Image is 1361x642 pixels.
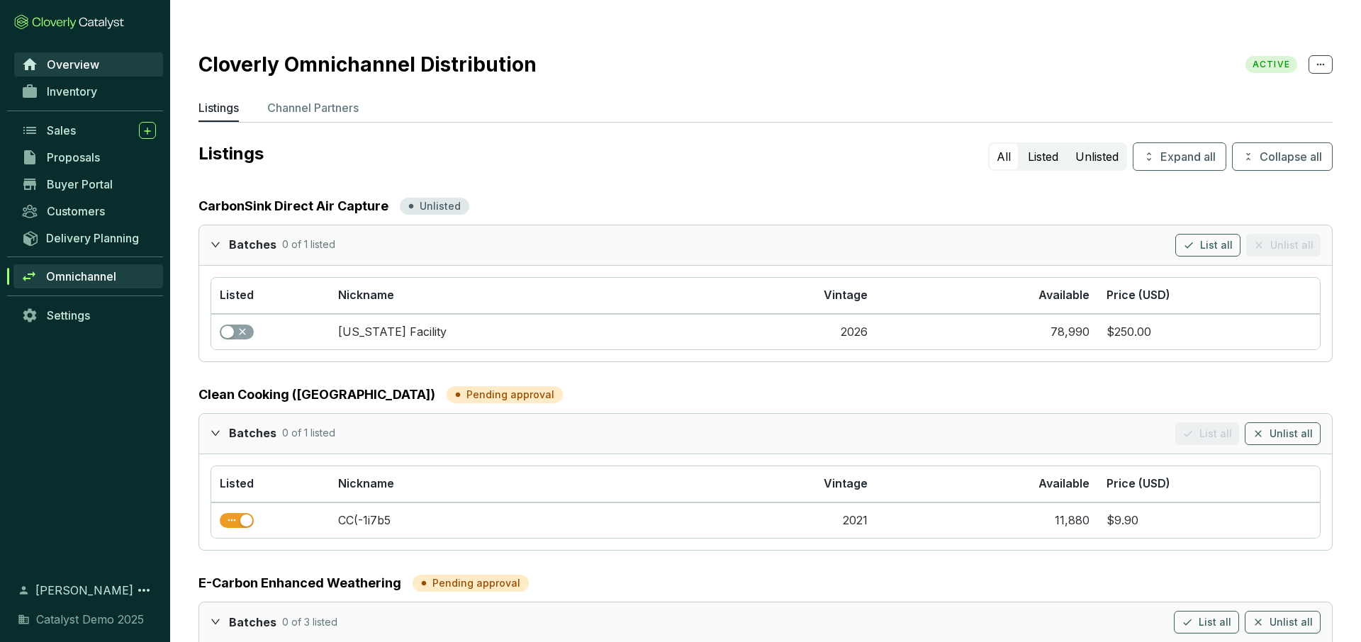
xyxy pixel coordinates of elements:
span: Listed [220,288,254,302]
button: Unlist all [1245,611,1321,633]
span: Expand all [1160,148,1216,165]
a: Customers [14,199,163,223]
p: Channel Partners [267,99,359,116]
a: [US_STATE] Facility [338,325,447,339]
span: Omnichannel [46,269,116,283]
span: Nickname [338,476,394,490]
p: Batches [229,615,276,631]
p: Pending approval [432,576,520,590]
p: Pending approval [466,388,554,402]
span: Price (USD) [1107,476,1170,490]
div: 11,880 [1055,513,1090,529]
div: expanded [211,234,229,254]
span: Inventory [47,84,97,98]
button: All [990,144,1018,169]
section: $9.90 [1107,513,1311,529]
td: 2026 [729,314,877,350]
th: Nickname [330,278,729,314]
a: Clean Cooking ([GEOGRAPHIC_DATA]) [198,385,435,405]
p: Listings [198,99,239,116]
span: List all [1199,615,1231,629]
button: Listed [1021,144,1065,169]
a: Sales [14,118,163,142]
a: E-Carbon Enhanced Weathering [198,573,401,593]
a: CarbonSink Direct Air Capture [198,196,388,216]
span: expanded [211,428,220,438]
span: Price (USD) [1107,288,1170,302]
span: Sales [47,123,76,137]
div: expanded [211,422,229,443]
span: Unlist all [1270,427,1313,441]
span: Settings [47,308,90,322]
td: 2021 [729,502,877,539]
section: $250.00 [1107,325,1311,340]
button: Expand all [1133,142,1226,171]
span: Vintage [824,288,868,302]
th: Vintage [729,278,877,314]
a: Omnichannel [13,264,163,288]
th: Nickname [330,466,729,502]
span: [PERSON_NAME] [35,582,133,599]
td: Wyoming Facility [330,314,729,350]
span: ACTIVE [1245,56,1297,73]
span: Available [1038,476,1090,490]
a: Settings [14,303,163,327]
span: Proposals [47,150,100,164]
button: Unlisted [1068,144,1126,169]
a: CC(-1i7b5 [338,513,391,527]
p: 0 of 1 listed [282,237,335,253]
h2: Cloverly Omnichannel Distribution [198,52,551,77]
p: Listings [198,142,982,165]
span: List all [1200,238,1233,252]
div: expanded [211,611,229,631]
a: Inventory [14,79,163,103]
th: Available [876,278,1098,314]
a: Buyer Portal [14,172,163,196]
span: Buyer Portal [47,177,113,191]
div: 78,990 [1051,325,1090,340]
span: expanded [211,240,220,249]
a: Delivery Planning [14,226,163,249]
th: Listed [211,466,330,502]
td: CC(-1i7b5 [330,502,729,539]
span: Vintage [824,476,868,490]
p: Batches [229,426,276,441]
span: Available [1038,288,1090,302]
span: Customers [47,204,105,218]
span: Unlist all [1270,615,1313,629]
p: Batches [229,237,276,253]
p: 0 of 1 listed [282,426,335,441]
th: Available [876,466,1098,502]
button: List all [1174,611,1239,633]
span: Nickname [338,288,394,302]
span: Catalyst Demo 2025 [36,611,144,628]
span: Overview [47,57,99,72]
th: Listed [211,278,330,314]
span: expanded [211,616,220,626]
button: Collapse all [1232,142,1333,171]
p: 0 of 3 listed [282,615,337,631]
p: Unlisted [420,199,461,213]
a: Overview [14,52,163,77]
span: Listed [220,476,254,490]
button: Unlist all [1245,422,1321,445]
button: List all [1175,234,1240,257]
a: Proposals [14,145,163,169]
th: Vintage [729,466,877,502]
span: Delivery Planning [46,231,139,245]
span: Collapse all [1260,148,1322,165]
